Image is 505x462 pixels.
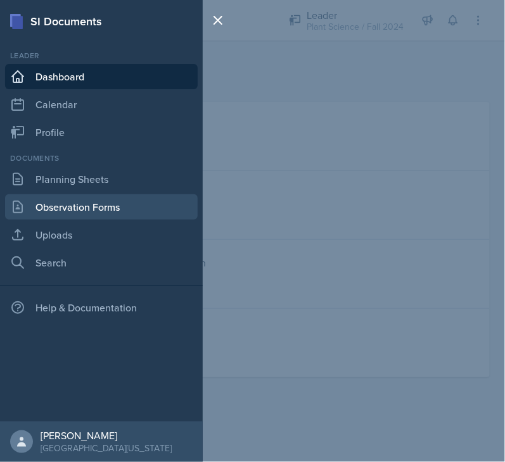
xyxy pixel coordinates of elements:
a: Observation Forms [5,194,198,220]
a: Uploads [5,222,198,247]
div: Documents [5,153,198,164]
div: [PERSON_NAME] [41,429,172,442]
div: [GEOGRAPHIC_DATA][US_STATE] [41,442,172,454]
div: Help & Documentation [5,295,198,320]
a: Profile [5,120,198,145]
a: Search [5,250,198,275]
a: Calendar [5,92,198,117]
div: Leader [5,50,198,61]
a: Planning Sheets [5,166,198,192]
a: Dashboard [5,64,198,89]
